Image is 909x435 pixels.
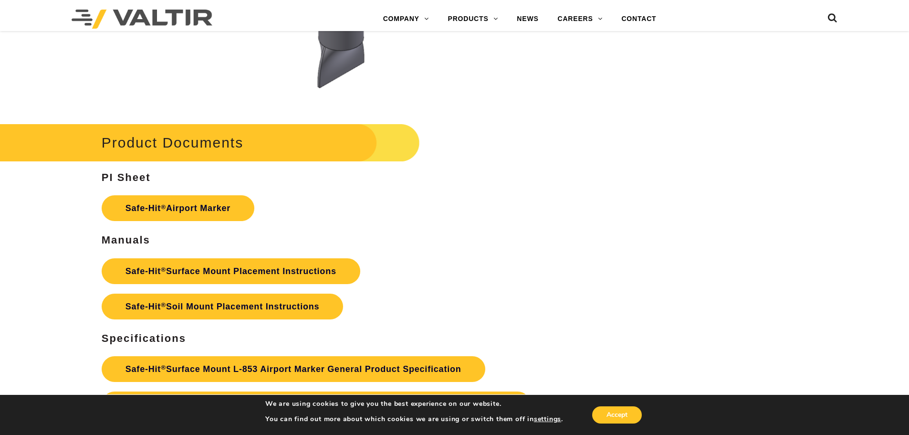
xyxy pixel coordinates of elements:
a: COMPANY [374,10,439,29]
p: We are using cookies to give you the best experience on our website. [265,400,563,408]
a: NEWS [507,10,548,29]
a: Safe-Hit®Soil Mount Placement Instructions [102,294,344,319]
a: Safe-Hit®Surface Mount Placement Instructions [102,258,360,284]
b: Manuals [102,234,150,246]
a: Safe-Hit®Soil [GEOGRAPHIC_DATA]-853 Airport Marker General Product Specification [102,392,531,417]
sup: ® [161,301,166,308]
button: settings [534,415,561,424]
b: Specifications [102,332,186,344]
a: Safe-Hit®Airport Marker [102,195,254,221]
a: PRODUCTS [439,10,508,29]
button: Accept [592,406,642,424]
a: CONTACT [612,10,666,29]
p: You can find out more about which cookies we are using or switch them off in . [265,415,563,424]
b: PI Sheet [102,171,151,183]
sup: ® [161,266,166,273]
sup: ® [161,203,166,211]
a: CAREERS [548,10,612,29]
img: Valtir [72,10,212,29]
a: Safe-Hit®Surface Mount L-853 Airport Marker General Product Specification [102,356,485,382]
sup: ® [161,364,166,371]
